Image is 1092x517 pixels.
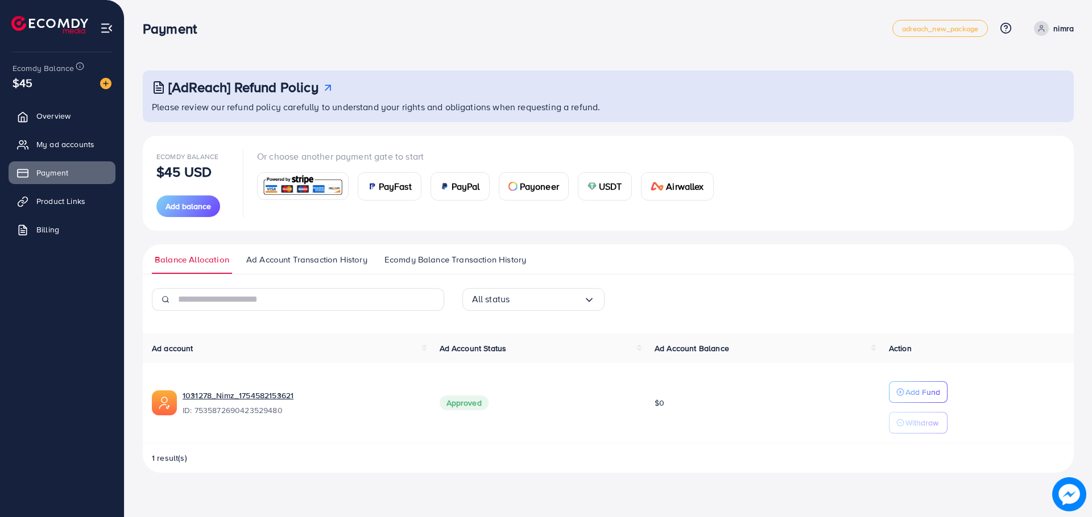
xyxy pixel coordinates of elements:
img: card [651,182,664,191]
img: image [100,78,111,89]
p: nimra [1053,22,1074,35]
a: Overview [9,105,115,127]
span: Balance Allocation [155,253,229,266]
span: Product Links [36,195,85,207]
a: nimra [1029,21,1074,36]
div: Search for option [462,288,605,311]
span: Ad Account Balance [655,343,729,354]
button: Add balance [156,195,220,217]
span: Ecomdy Balance [13,62,74,74]
button: Add Fund [889,381,948,403]
img: ic-ads-acc.e4c84228.svg [152,390,177,415]
img: logo [11,16,88,34]
span: PayPal [452,180,480,193]
span: Ad account [152,343,193,354]
img: card [588,182,597,191]
input: Search for option [510,290,583,308]
button: Withdraw [889,412,948,433]
span: USDT [599,180,622,193]
a: cardUSDT [578,172,632,201]
a: cardPayPal [431,172,490,201]
a: card [257,172,349,200]
span: Action [889,343,912,354]
span: Add balance [166,201,211,212]
span: Billing [36,224,59,235]
img: card [440,182,449,191]
span: Approved [440,395,489,410]
img: menu [100,22,113,35]
p: Or choose another payment gate to start [257,149,723,163]
span: My ad accounts [36,139,94,150]
a: cardPayFast [358,172,421,201]
span: Payoneer [520,180,559,193]
span: Overview [36,110,71,122]
a: cardPayoneer [499,172,569,201]
span: Ecomdy Balance [156,152,218,161]
img: card [261,174,345,198]
p: Withdraw [905,416,938,430]
a: adreach_new_package [892,20,988,37]
a: cardAirwallex [641,172,714,201]
h3: [AdReach] Refund Policy [168,79,318,95]
a: 1031278_Nimz_1754582153621 [183,390,421,401]
span: Ad Account Transaction History [246,253,367,266]
span: All status [472,290,510,308]
img: image [1052,477,1086,511]
span: Ad Account Status [440,343,507,354]
p: Please review our refund policy carefully to understand your rights and obligations when requesti... [152,100,1067,114]
span: PayFast [379,180,412,193]
img: card [508,182,518,191]
span: Airwallex [666,180,704,193]
span: $45 [13,74,32,91]
p: Add Fund [905,385,940,399]
img: card [367,182,377,191]
a: Product Links [9,190,115,212]
span: 1 result(s) [152,452,187,464]
a: Payment [9,161,115,184]
div: <span class='underline'>1031278_Nimz_1754582153621</span></br>7535872690423529480 [183,390,421,416]
a: My ad accounts [9,133,115,156]
span: Ecomdy Balance Transaction History [384,253,526,266]
h3: Payment [143,20,206,37]
span: adreach_new_package [902,25,978,32]
span: ID: 7535872690423529480 [183,405,421,416]
span: Payment [36,167,68,178]
p: $45 USD [156,165,212,178]
span: $0 [655,397,664,408]
a: Billing [9,218,115,241]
